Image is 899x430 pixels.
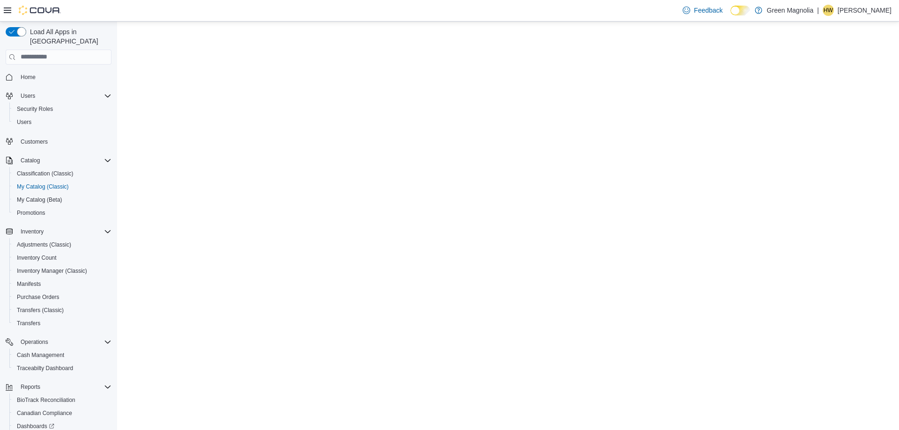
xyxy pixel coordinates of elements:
[13,278,111,290] span: Manifests
[21,228,44,235] span: Inventory
[2,89,115,102] button: Users
[13,265,111,277] span: Inventory Manager (Classic)
[13,168,111,179] span: Classification (Classic)
[13,292,63,303] a: Purchase Orders
[17,90,111,102] span: Users
[13,239,111,250] span: Adjustments (Classic)
[824,5,833,16] span: HW
[13,305,67,316] a: Transfers (Classic)
[17,293,59,301] span: Purchase Orders
[2,70,115,84] button: Home
[2,154,115,167] button: Catalog
[9,180,115,193] button: My Catalog (Classic)
[17,196,62,204] span: My Catalog (Beta)
[21,157,40,164] span: Catalog
[2,335,115,349] button: Operations
[13,194,111,205] span: My Catalog (Beta)
[9,116,115,129] button: Users
[13,207,111,219] span: Promotions
[17,336,111,348] span: Operations
[9,394,115,407] button: BioTrack Reconciliation
[17,226,47,237] button: Inventory
[9,251,115,264] button: Inventory Count
[13,181,111,192] span: My Catalog (Classic)
[17,351,64,359] span: Cash Management
[21,338,48,346] span: Operations
[13,239,75,250] a: Adjustments (Classic)
[17,381,111,393] span: Reports
[9,277,115,291] button: Manifests
[13,408,76,419] a: Canadian Compliance
[13,292,111,303] span: Purchase Orders
[13,394,79,406] a: BioTrack Reconciliation
[9,193,115,206] button: My Catalog (Beta)
[13,181,73,192] a: My Catalog (Classic)
[9,407,115,420] button: Canadian Compliance
[17,135,111,147] span: Customers
[17,183,69,190] span: My Catalog (Classic)
[838,5,892,16] p: [PERSON_NAME]
[767,5,814,16] p: Green Magnolia
[13,305,111,316] span: Transfers (Classic)
[9,291,115,304] button: Purchase Orders
[13,252,111,263] span: Inventory Count
[9,102,115,116] button: Security Roles
[17,118,31,126] span: Users
[17,155,111,166] span: Catalog
[17,364,73,372] span: Traceabilty Dashboard
[17,336,52,348] button: Operations
[17,306,64,314] span: Transfers (Classic)
[19,6,61,15] img: Cova
[21,383,40,391] span: Reports
[17,396,75,404] span: BioTrack Reconciliation
[823,5,834,16] div: Heather Wheeler
[9,206,115,219] button: Promotions
[17,155,44,166] button: Catalog
[13,252,60,263] a: Inventory Count
[13,408,111,419] span: Canadian Compliance
[13,350,111,361] span: Cash Management
[694,6,722,15] span: Feedback
[17,136,52,147] a: Customers
[817,5,819,16] p: |
[17,254,57,262] span: Inventory Count
[17,280,41,288] span: Manifests
[17,409,72,417] span: Canadian Compliance
[9,238,115,251] button: Adjustments (Classic)
[13,394,111,406] span: BioTrack Reconciliation
[13,363,111,374] span: Traceabilty Dashboard
[9,317,115,330] button: Transfers
[17,423,54,430] span: Dashboards
[9,264,115,277] button: Inventory Manager (Classic)
[13,278,44,290] a: Manifests
[2,380,115,394] button: Reports
[730,6,750,15] input: Dark Mode
[17,241,71,248] span: Adjustments (Classic)
[21,73,36,81] span: Home
[17,320,40,327] span: Transfers
[9,362,115,375] button: Traceabilty Dashboard
[2,134,115,148] button: Customers
[13,363,77,374] a: Traceabilty Dashboard
[13,103,57,115] a: Security Roles
[13,318,111,329] span: Transfers
[13,194,66,205] a: My Catalog (Beta)
[13,318,44,329] a: Transfers
[13,103,111,115] span: Security Roles
[13,350,68,361] a: Cash Management
[17,226,111,237] span: Inventory
[9,304,115,317] button: Transfers (Classic)
[679,1,726,20] a: Feedback
[13,117,111,128] span: Users
[13,207,49,219] a: Promotions
[9,349,115,362] button: Cash Management
[9,167,115,180] button: Classification (Classic)
[17,381,44,393] button: Reports
[13,168,77,179] a: Classification (Classic)
[17,105,53,113] span: Security Roles
[17,209,45,217] span: Promotions
[17,90,39,102] button: Users
[21,92,35,100] span: Users
[13,265,91,277] a: Inventory Manager (Classic)
[17,170,74,177] span: Classification (Classic)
